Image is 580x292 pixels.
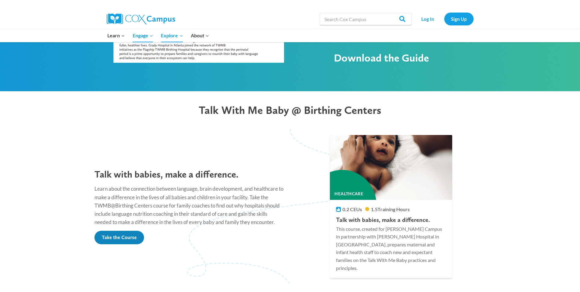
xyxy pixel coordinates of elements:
[94,185,284,226] p: Learn about the connection between language, brain development, and healthcare to make a differen...
[336,216,446,223] h4: Talk with babies, make a difference.
[336,206,362,213] li: 0.2 CEUs
[94,231,144,244] a: Take the Course
[187,29,213,42] button: Child menu of About
[157,29,187,42] button: Child menu of Explore
[107,13,175,24] img: Cox Campus
[336,225,446,272] p: This course, created for [PERSON_NAME] Campus in partnership with [PERSON_NAME] Hospital in [GEOG...
[320,13,412,25] input: Search Cox Campus
[104,29,213,42] nav: Primary Navigation
[318,43,445,73] a: Download the Guide
[327,133,455,202] img: Mom-and-Baby-scaled-1.jpg
[415,13,441,25] a: Log In
[94,168,238,180] span: Talk with babies, make a difference.
[129,29,157,42] button: Child menu of Engage
[102,234,137,240] span: Take the Course
[199,103,381,117] span: Talk With Me Baby @ Birthing Centers
[444,13,474,25] a: Sign Up
[415,13,474,25] nav: Secondary Navigation
[378,206,410,212] span: Training Hours
[334,51,429,64] span: Download the Guide
[308,170,376,238] div: Healthcare
[104,29,129,42] button: Child menu of Learn
[330,135,452,278] a: Healthcare 0.2 CEUs 1.5Training Hours Talk with babies, make a difference. This course, created f...
[371,206,378,212] span: 1.5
